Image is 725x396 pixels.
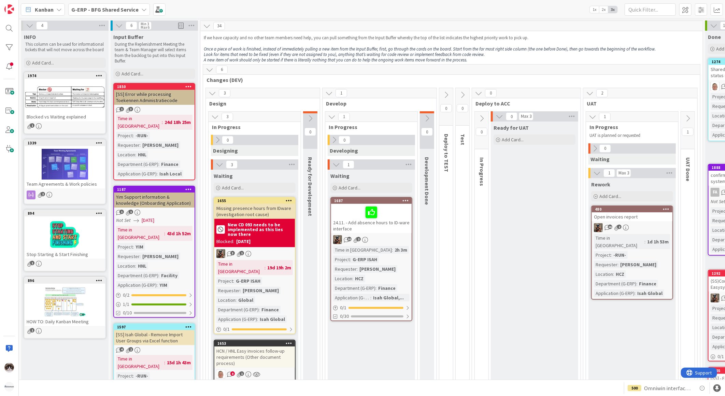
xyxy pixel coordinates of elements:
div: [PERSON_NAME] [241,287,281,294]
div: HCN / HNL Easy invoices follow-up requirements (Other document process) [214,346,295,368]
div: 1655 [217,198,295,203]
div: Isah Global,... [371,294,406,301]
span: : [157,170,158,178]
div: Finance [376,284,397,292]
span: 0 [222,136,233,144]
span: UAT Done [685,157,692,181]
div: 1187 [114,186,195,193]
div: lD [214,370,295,379]
div: Facility [159,272,179,279]
div: Project [116,243,133,251]
div: 894 [25,210,105,216]
img: lD [711,82,720,91]
input: Quick Filter... [625,3,676,16]
span: : [162,118,163,126]
span: 1 [129,210,133,214]
img: VK [711,294,720,302]
span: 0 [506,112,517,121]
div: Blocked: [216,238,234,245]
div: 1597[SS] Isah Global - Remove Import User Groups via Excel function [114,324,195,345]
span: : [233,277,234,285]
div: Isah Global [636,289,664,297]
span: 34 [213,22,225,30]
span: : [135,262,136,270]
span: [DATE] [142,217,154,224]
div: 0/1 [331,303,412,312]
div: 1850[SS] Error while processing Toekennen Administratiecode [114,84,195,105]
span: 2 [129,347,133,352]
div: 0/1 [214,325,295,334]
div: FA [711,188,720,197]
img: Kv [4,363,14,372]
span: Ready for UAT [494,124,529,131]
span: 0/30 [340,313,349,320]
div: 15d 1h 43m [165,359,193,366]
span: Design [209,100,311,107]
div: 19d 19h 2m [266,264,293,271]
div: 896HOW TO: Daily Kanban Meeting [25,278,105,326]
div: Time in [GEOGRAPHIC_DATA] [116,115,162,130]
span: : [236,296,237,304]
span: 1 [682,128,694,136]
div: 1653 [217,341,295,346]
div: Time in [GEOGRAPHIC_DATA] [333,246,392,254]
span: 1 [599,113,611,121]
div: Department (G-ERP) [594,280,636,287]
span: 6 [126,22,137,30]
div: 480 [595,207,672,212]
span: 0 [440,104,452,112]
div: HNL [136,262,148,270]
span: 1 [30,328,34,333]
span: Waiting [214,172,233,179]
div: Max 3 [619,171,629,175]
div: Application (G-ERP) [116,170,157,178]
div: 1974 [25,73,105,79]
div: [PERSON_NAME] [358,265,397,273]
span: 1 [603,169,615,177]
span: 1 [30,123,34,128]
span: 1 [343,160,354,169]
div: HOW TO: Daily Kanban Meeting [25,317,105,326]
span: 1 [336,89,347,97]
span: : [370,294,371,301]
div: 1850 [114,84,195,90]
span: Support [14,1,31,9]
div: 1687 [334,198,412,203]
div: Yim Support information & knowledge (Onboarding Application) [114,193,195,208]
span: : [164,230,165,237]
span: : [158,272,159,279]
span: Done [708,33,721,40]
div: Location [594,270,613,278]
div: Project [116,132,133,139]
span: 1 [30,261,34,265]
div: Finance [637,280,658,287]
img: Visit kanbanzone.com [4,4,14,14]
span: 1 / 1 [123,301,129,308]
span: Input Buffer [113,33,143,40]
div: Location [216,296,236,304]
span: 10 [347,237,352,241]
div: 896 [25,278,105,284]
span: Rework [591,181,610,188]
span: 2 [41,192,45,196]
div: Location [116,151,135,158]
span: UAT [587,100,689,107]
div: VK [592,223,672,232]
div: 0/2 [114,291,195,299]
span: : [265,264,266,271]
span: Test [459,134,466,145]
span: : [158,160,159,168]
div: Department (G-ERP) [333,284,375,292]
span: Add Card... [502,137,524,143]
span: 3 [226,160,238,169]
span: 3 [230,251,235,255]
div: 1339 [25,140,105,146]
span: : [350,256,351,263]
div: 1655 [214,198,295,204]
div: 1655Missing presence hours from IDware (investigation root cause) [214,198,295,219]
div: 24d 18h 25m [163,118,193,126]
span: Add Card... [32,60,54,66]
div: [PERSON_NAME] [141,253,180,260]
div: Finance [159,160,180,168]
div: Isah Local [158,170,183,178]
